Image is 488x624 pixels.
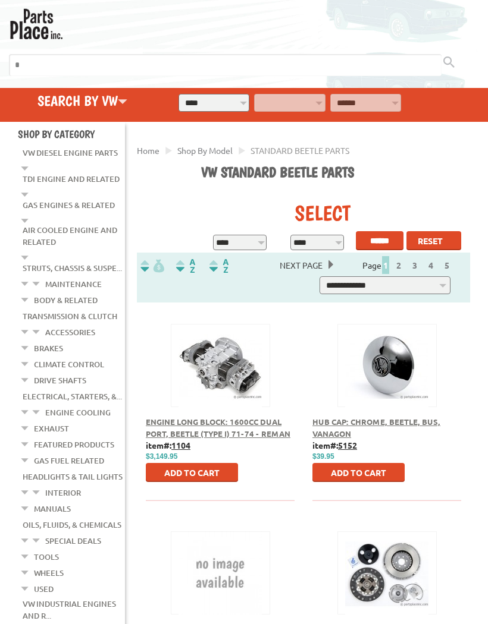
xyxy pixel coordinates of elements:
a: Wheels [34,565,64,581]
span: $39.95 [312,452,334,461]
a: Manuals [34,501,71,516]
a: Gas Fuel Related [34,453,104,468]
h4: Shop By Category [18,128,125,140]
a: Headlights & Tail Lights [23,469,123,484]
a: Shop By Model [177,145,233,156]
h1: VW Standard Beetle parts [201,163,461,182]
a: Accessories [45,324,95,340]
img: Parts Place Inc! [9,5,64,39]
a: Special Deals [45,533,101,549]
a: VW Industrial Engines and R... [23,596,116,623]
a: Struts, Chassis & Suspe... [23,260,122,276]
a: Featured Products [34,437,114,452]
a: Climate Control [34,357,104,372]
a: Electrical, Starters, &... [23,389,122,404]
a: VW Diesel Engine Parts [23,145,118,160]
a: Engine Cooling [45,405,111,420]
a: 5 [442,260,452,270]
span: Add to Cart [164,467,220,478]
a: 3 [409,260,420,270]
a: Oils, Fluids, & Chemicals [23,517,121,532]
a: Maintenance [45,276,102,292]
a: Tools [34,549,59,565]
span: Add to Cart [331,467,386,478]
span: Next Page [274,256,329,274]
a: Gas Engines & Related [23,197,115,213]
button: Add to Cart [146,463,238,482]
span: STANDARD BEETLE PARTS [251,145,349,156]
span: $3,149.95 [146,452,177,461]
span: 1 [382,256,389,274]
a: Transmission & Clutch [23,308,117,324]
a: TDI Engine and Related [23,171,120,187]
div: Select [201,200,443,226]
a: Engine Long Block: 1600cc Dual Port, Beetle (Type I) 71-74 - Reman [146,417,290,439]
a: Home [137,145,159,156]
a: Used [34,581,54,597]
u: 5152 [338,440,357,450]
img: Sort by Sales Rank [207,259,231,273]
a: Drive Shafts [34,373,86,388]
h4: Search by VW [2,92,162,109]
a: 2 [393,260,404,270]
a: Hub Cap: Chrome, Beetle, Bus, Vanagon [312,417,440,439]
button: RESET [406,231,461,250]
b: item#: [312,440,357,450]
button: Add to Cart [312,463,405,482]
span: RESET [418,235,443,246]
a: Interior [45,485,81,500]
a: Body & Related [34,292,98,308]
a: Air Cooled Engine and Related [23,222,117,250]
img: Sort by Headline [174,259,198,273]
div: Page [355,256,462,274]
a: 4 [426,260,436,270]
a: Next Page [274,260,329,270]
b: item#: [146,440,190,450]
u: 1104 [171,440,190,450]
a: Brakes [34,341,63,356]
img: filterpricelow.svg [140,259,164,273]
a: Exhaust [34,421,69,436]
